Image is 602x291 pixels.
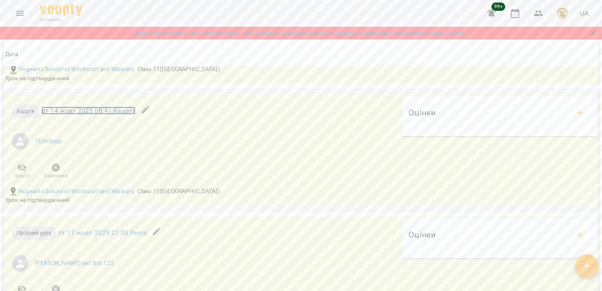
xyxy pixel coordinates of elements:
[570,103,590,123] button: add evaluations
[14,172,31,179] span: Прогул
[39,160,73,183] button: Скасувати
[5,196,398,204] div: Урок не підтверджений
[408,106,436,119] h6: Оцінки
[408,228,436,241] h6: Оцінки
[5,74,398,83] div: Урок не підтверджений
[576,5,592,21] button: UA
[5,49,18,59] div: Sort
[12,107,40,115] span: Карате
[40,4,82,16] img: Voopty Logo
[12,229,56,237] span: Пробний урок
[587,27,599,39] button: Закрити сповіщення
[10,3,30,23] button: Menu
[35,259,114,268] a: [PERSON_NAME] test Bot 123
[5,49,18,59] div: Дата
[5,160,39,183] button: Прогул
[492,3,505,11] span: 99+
[5,49,597,59] span: Дата
[580,9,589,18] span: UA
[58,229,147,237] a: пт 17 жовт 2025 21:00 Реліз
[136,64,222,75] div: Class 11([GEOGRAPHIC_DATA])
[556,8,568,19] img: e4fadf5fdc8e1f4c6887bfc6431a60f1.png
[136,29,466,37] a: Будь ласка оновіть свої платіжні данні, щоб уникнути блокування вашого акаунту. Акаунт буде забло...
[41,107,135,115] a: вт 14 жовт 2025 08:41 Карате
[18,187,134,196] a: Hogwarts School of Witchcraft and Wizardry
[40,17,82,23] span: For Business
[136,186,222,197] div: Class 11([GEOGRAPHIC_DATA])
[35,137,62,145] a: TEchSupp
[18,65,134,74] a: Hogwarts School of Witchcraft and Wizardry
[44,172,68,179] span: Скасувати
[570,225,590,245] button: add evaluations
